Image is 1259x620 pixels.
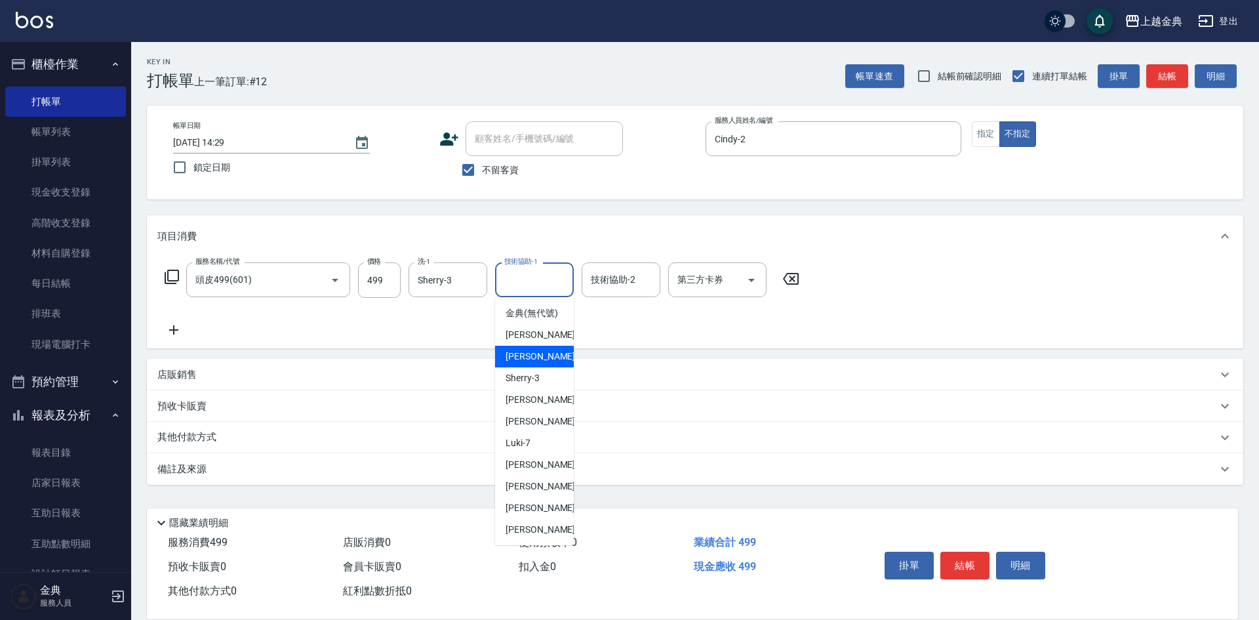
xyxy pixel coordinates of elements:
span: Sherry -3 [506,371,540,385]
input: YYYY/MM/DD hh:mm [173,132,341,154]
button: 不指定 [999,121,1036,147]
label: 帳單日期 [173,121,201,131]
span: [PERSON_NAME] -6 [506,415,583,428]
button: 登出 [1193,9,1243,33]
button: 指定 [972,121,1000,147]
span: 其他付款方式 0 [168,585,237,597]
span: 紅利點數折抵 0 [343,585,412,597]
p: 其他付款方式 [157,430,223,445]
a: 設計師日報表 [5,559,126,589]
a: 每日結帳 [5,268,126,299]
span: 結帳前確認明細 [938,70,1002,83]
span: [PERSON_NAME] -15 [506,501,588,515]
a: 打帳單 [5,87,126,117]
img: Person [10,583,37,610]
button: 上越金典 [1119,8,1188,35]
button: 結帳 [1146,64,1188,89]
div: 其他付款方式 [147,422,1243,453]
span: 服務消費 499 [168,536,228,548]
p: 項目消費 [157,230,197,243]
a: 報表目錄 [5,438,126,468]
label: 價格 [367,257,381,266]
p: 備註及來源 [157,463,207,476]
p: 隱藏業績明細 [169,516,228,530]
span: [PERSON_NAME] -12 [506,480,588,493]
label: 服務人員姓名/編號 [715,115,772,125]
span: 預收卡販賣 0 [168,560,226,573]
a: 店家日報表 [5,468,126,498]
a: 互助日報表 [5,498,126,528]
a: 排班表 [5,299,126,329]
h3: 打帳單 [147,72,194,90]
button: Choose date, selected date is 2025-08-16 [346,127,378,159]
button: Open [741,270,762,291]
span: 扣入金 0 [519,560,556,573]
span: 不留客資 [482,163,519,177]
a: 現金收支登錄 [5,177,126,207]
label: 洗-1 [418,257,430,266]
div: 上越金典 [1140,13,1182,30]
span: [PERSON_NAME] -22 [506,523,588,537]
button: 結帳 [940,552,989,579]
a: 高階收支登錄 [5,208,126,238]
a: 現場電腦打卡 [5,329,126,360]
div: 備註及來源 [147,453,1243,485]
p: 預收卡販賣 [157,400,207,413]
label: 服務名稱/代號 [195,257,239,266]
button: 預約管理 [5,365,126,399]
p: 店販銷售 [157,368,197,382]
button: 掛單 [885,552,934,579]
a: 互助點數明細 [5,529,126,559]
a: 掛單列表 [5,147,126,177]
button: Open [325,270,346,291]
button: save [1087,8,1113,34]
span: 店販消費 0 [343,536,391,548]
h5: 金典 [40,584,107,597]
h2: Key In [147,58,194,66]
button: 明細 [1195,64,1237,89]
label: 技術協助-1 [504,257,538,266]
button: 明細 [996,552,1045,579]
span: [PERSON_NAME] -2 [506,350,583,363]
a: 帳單列表 [5,117,126,147]
span: [PERSON_NAME] -9 [506,458,583,472]
p: 服務人員 [40,597,107,609]
span: Luki -7 [506,436,530,450]
button: 報表及分析 [5,398,126,432]
span: 鎖定日期 [193,161,230,175]
button: 帳單速查 [845,64,904,89]
span: 業績合計 499 [694,536,756,548]
div: 店販銷售 [147,359,1243,390]
a: 材料自購登錄 [5,238,126,268]
button: 櫃檯作業 [5,47,126,81]
button: 掛單 [1098,64,1140,89]
span: 上一筆訂單:#12 [194,73,268,90]
span: 現金應收 499 [694,560,756,573]
span: 會員卡販賣 0 [343,560,401,573]
img: Logo [16,12,53,28]
div: 預收卡販賣 [147,390,1243,422]
span: 連續打單結帳 [1032,70,1087,83]
span: 金典 (無代號) [506,306,558,320]
span: [PERSON_NAME] -1 [506,328,583,342]
span: [PERSON_NAME] -5 [506,393,583,407]
div: 項目消費 [147,215,1243,257]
